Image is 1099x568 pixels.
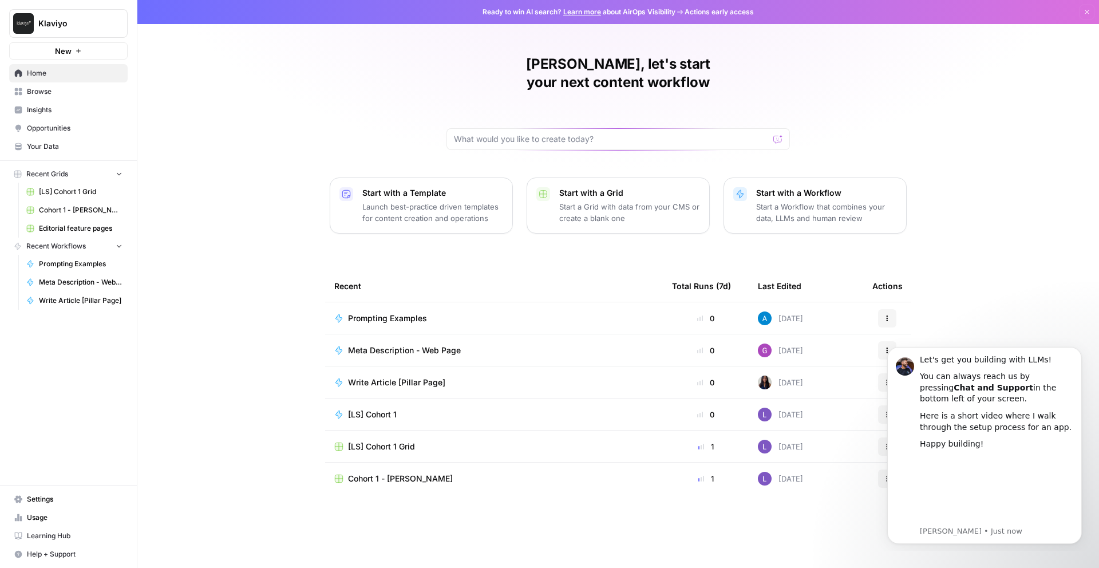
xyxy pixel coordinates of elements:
[9,545,128,563] button: Help + Support
[9,82,128,101] a: Browse
[26,169,68,179] span: Recent Grids
[758,440,772,453] img: 3v5gupj0m786yzjvk4tudrexhntl
[27,86,122,97] span: Browse
[27,494,122,504] span: Settings
[685,7,754,17] span: Actions early access
[559,187,700,199] p: Start with a Grid
[758,376,772,389] img: rox323kbkgutb4wcij4krxobkpon
[872,270,903,302] div: Actions
[756,201,897,224] p: Start a Workflow that combines your data, LLMs and human review
[39,259,122,269] span: Prompting Examples
[27,549,122,559] span: Help + Support
[348,377,445,388] span: Write Article [Pillar Page]
[27,68,122,78] span: Home
[38,18,108,29] span: Klaviyo
[334,473,654,484] a: Cohort 1 - [PERSON_NAME]
[758,408,803,421] div: [DATE]
[870,337,1099,551] iframe: Intercom notifications message
[21,183,128,201] a: [LS] Cohort 1 Grid
[348,473,453,484] span: Cohort 1 - [PERSON_NAME]
[348,345,461,356] span: Meta Description - Web Page
[446,55,790,92] h1: [PERSON_NAME], let's start your next content workflow
[9,165,128,183] button: Recent Grids
[21,201,128,219] a: Cohort 1 - [PERSON_NAME]
[758,270,801,302] div: Last Edited
[39,205,122,215] span: Cohort 1 - [PERSON_NAME]
[21,255,128,273] a: Prompting Examples
[672,473,740,484] div: 1
[27,531,122,541] span: Learning Hub
[758,344,803,357] div: [DATE]
[27,105,122,115] span: Insights
[758,472,803,486] div: [DATE]
[9,101,128,119] a: Insights
[672,313,740,324] div: 0
[330,178,513,234] button: Start with a TemplateLaunch best-practice driven templates for content creation and operations
[454,133,769,145] input: What would you like to create today?
[758,311,803,325] div: [DATE]
[50,119,203,188] iframe: youtube
[334,377,654,388] a: Write Article [Pillar Page]
[348,409,397,420] span: [LS] Cohort 1
[724,178,907,234] button: Start with a WorkflowStart a Workflow that combines your data, LLMs and human review
[13,13,34,34] img: Klaviyo Logo
[9,238,128,255] button: Recent Workflows
[758,440,803,453] div: [DATE]
[672,441,740,452] div: 1
[27,512,122,523] span: Usage
[362,187,503,199] p: Start with a Template
[9,137,128,156] a: Your Data
[334,409,654,420] a: [LS] Cohort 1
[334,270,654,302] div: Recent
[27,123,122,133] span: Opportunities
[758,472,772,486] img: 3v5gupj0m786yzjvk4tudrexhntl
[55,45,72,57] span: New
[9,119,128,137] a: Opportunities
[348,313,427,324] span: Prompting Examples
[21,219,128,238] a: Editorial feature pages
[758,408,772,421] img: 3v5gupj0m786yzjvk4tudrexhntl
[9,527,128,545] a: Learning Hub
[527,178,710,234] button: Start with a GridStart a Grid with data from your CMS or create a blank one
[9,42,128,60] button: New
[348,441,415,452] span: [LS] Cohort 1 Grid
[334,441,654,452] a: [LS] Cohort 1 Grid
[21,291,128,310] a: Write Article [Pillar Page]
[39,277,122,287] span: Meta Description - Web Page
[758,311,772,325] img: o3cqybgnmipr355j8nz4zpq1mc6x
[9,9,128,38] button: Workspace: Klaviyo
[21,273,128,291] a: Meta Description - Web Page
[756,187,897,199] p: Start with a Workflow
[334,345,654,356] a: Meta Description - Web Page
[672,409,740,420] div: 0
[672,270,731,302] div: Total Runs (7d)
[334,313,654,324] a: Prompting Examples
[39,223,122,234] span: Editorial feature pages
[9,64,128,82] a: Home
[758,344,772,357] img: a382ioujd0zahg0o9hprjabdk1s2
[27,141,122,152] span: Your Data
[672,377,740,388] div: 0
[50,190,203,200] p: Message from Steven, sent Just now
[39,187,122,197] span: [LS] Cohort 1 Grid
[9,508,128,527] a: Usage
[362,201,503,224] p: Launch best-practice driven templates for content creation and operations
[9,490,128,508] a: Settings
[559,201,700,224] p: Start a Grid with data from your CMS or create a blank one
[672,345,740,356] div: 0
[483,7,675,17] span: Ready to win AI search? about AirOps Visibility
[39,295,122,306] span: Write Article [Pillar Page]
[563,7,601,16] a: Learn more
[26,241,86,251] span: Recent Workflows
[758,376,803,389] div: [DATE]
